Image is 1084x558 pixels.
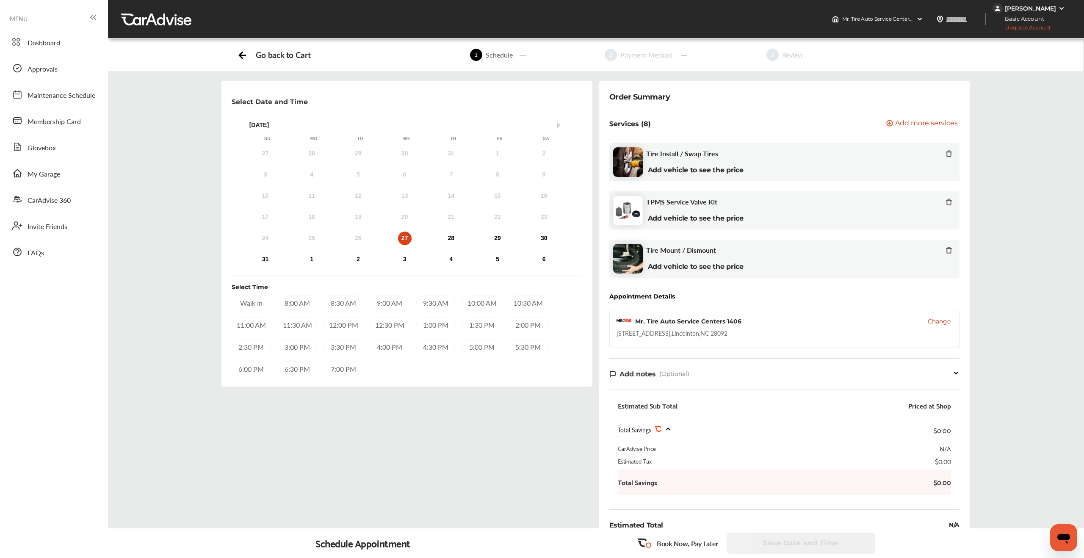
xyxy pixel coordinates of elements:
[351,147,365,160] div: Not available Tuesday, July 29th, 2025
[491,168,504,182] div: Not available Friday, August 8th, 2025
[537,168,551,182] div: Not available Saturday, August 9th, 2025
[232,339,271,354] div: 2:30 PM
[949,520,960,530] div: N/A
[356,136,365,142] div: Tu
[648,166,744,174] b: Add vehicle to see the price
[886,120,958,128] button: Add more services
[609,120,651,128] p: Services (8)
[232,98,308,106] p: Select Date and Time
[618,457,652,465] div: Estimated Tax
[416,339,456,354] div: 4:30 PM
[278,295,317,310] div: 8:00 AM
[324,317,363,332] div: 12:00 PM
[8,83,100,105] a: Maintenance Schedule
[886,120,960,128] a: Add more services
[398,168,412,182] div: Not available Wednesday, August 6th, 2025
[618,444,656,453] div: CarAdvise Price
[934,424,951,436] div: $0.00
[232,317,271,332] div: 11:00 AM
[398,147,412,160] div: Not available Wednesday, July 30th, 2025
[908,401,951,410] div: Priced at Shop
[259,147,272,160] div: Not available Sunday, July 27th, 2025
[8,162,100,184] a: My Garage
[1050,524,1077,551] iframe: Button to launch messaging window
[351,232,365,245] div: Not available Tuesday, August 26th, 2025
[305,232,318,245] div: Not available Monday, August 25th, 2025
[398,189,412,203] div: Not available Wednesday, August 13th, 2025
[542,136,550,142] div: Sa
[305,210,318,224] div: Not available Monday, August 18th, 2025
[8,31,100,53] a: Dashboard
[779,50,807,60] div: Review
[928,317,951,326] span: Change
[351,253,365,266] div: Choose Tuesday, September 2nd, 2025
[605,49,617,61] span: 2
[1005,5,1056,12] div: [PERSON_NAME]
[635,317,741,326] div: Mr. Tire Auto Service Centers 1406
[232,295,271,310] div: Walk In
[259,232,272,245] div: Not available Sunday, August 24th, 2025
[259,168,272,182] div: Not available Sunday, August 3rd, 2025
[351,189,365,203] div: Not available Tuesday, August 12th, 2025
[8,136,100,158] a: Glovebox
[444,253,458,266] div: Choose Thursday, September 4th, 2025
[370,339,409,354] div: 4:00 PM
[10,15,28,22] span: MENU
[278,317,317,332] div: 11:30 AM
[449,136,457,142] div: Th
[993,14,1051,23] span: Basic Account
[993,24,1051,35] span: Upgrade Account
[646,149,718,157] span: Tire Install / Swap Tires
[937,16,943,22] img: location_vector.a44bc228.svg
[242,145,567,268] div: month 2025-08
[482,50,516,60] div: Schedule
[305,168,318,182] div: Not available Monday, August 4th, 2025
[537,232,551,245] div: Choose Saturday, August 30th, 2025
[444,210,458,224] div: Not available Thursday, August 21st, 2025
[537,253,551,266] div: Choose Saturday, September 6th, 2025
[613,244,643,273] img: tire-mount-dismount-thumb.jpg
[648,214,744,222] b: Add vehicle to see the price
[895,120,958,128] span: Add more services
[398,210,412,224] div: Not available Wednesday, August 20th, 2025
[28,221,67,232] span: Invite Friends
[1058,5,1065,12] img: WGsFRI8htEPBVLJbROoPRyZpYNWhNONpIPPETTm6eUC0GeLEiAAAAAElFTkSuQmCC
[646,198,717,206] span: TPMS Service Valve Kit
[278,339,317,354] div: 3:00 PM
[470,49,482,61] span: 1
[491,253,504,266] div: Choose Friday, September 5th, 2025
[398,232,412,245] div: Not available Wednesday, August 27th, 2025
[495,136,504,142] div: Fr
[491,210,504,224] div: Not available Friday, August 22nd, 2025
[8,57,100,79] a: Approvals
[491,147,504,160] div: Not available Friday, August 1st, 2025
[617,50,675,60] div: Payment Method
[28,116,81,127] span: Membership Card
[351,168,365,182] div: Not available Tuesday, August 5th, 2025
[619,370,656,378] span: Add notes
[28,195,71,206] span: CarAdvise 360
[444,232,458,245] div: Choose Thursday, August 28th, 2025
[263,136,272,142] div: Su
[351,210,365,224] div: Not available Tuesday, August 19th, 2025
[324,295,363,310] div: 8:30 AM
[657,539,718,548] p: Book Now, Pay Later
[609,293,675,300] div: Appointment Details
[916,16,923,22] img: header-down-arrow.9dd2ce7d.svg
[618,425,651,434] span: Total Savings
[28,90,95,101] span: Maintenance Schedule
[232,361,271,376] div: 6:00 PM
[305,253,318,266] div: Choose Monday, September 1st, 2025
[613,196,643,225] img: tpms-valve-kit-thumb.jpg
[618,478,657,486] b: Total Savings
[491,232,504,245] div: Choose Friday, August 29th, 2025
[617,329,727,337] div: [STREET_ADDRESS] , Lincolnton , NC 28092
[609,91,670,103] div: Order Summary
[244,122,570,129] div: [DATE]
[646,246,716,254] span: Tire Mount / Dismount
[416,295,456,310] div: 9:30 AM
[403,136,411,142] div: We
[537,147,551,160] div: Not available Saturday, August 2nd, 2025
[935,457,951,465] div: $0.00
[305,147,318,160] div: Not available Monday, July 28th, 2025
